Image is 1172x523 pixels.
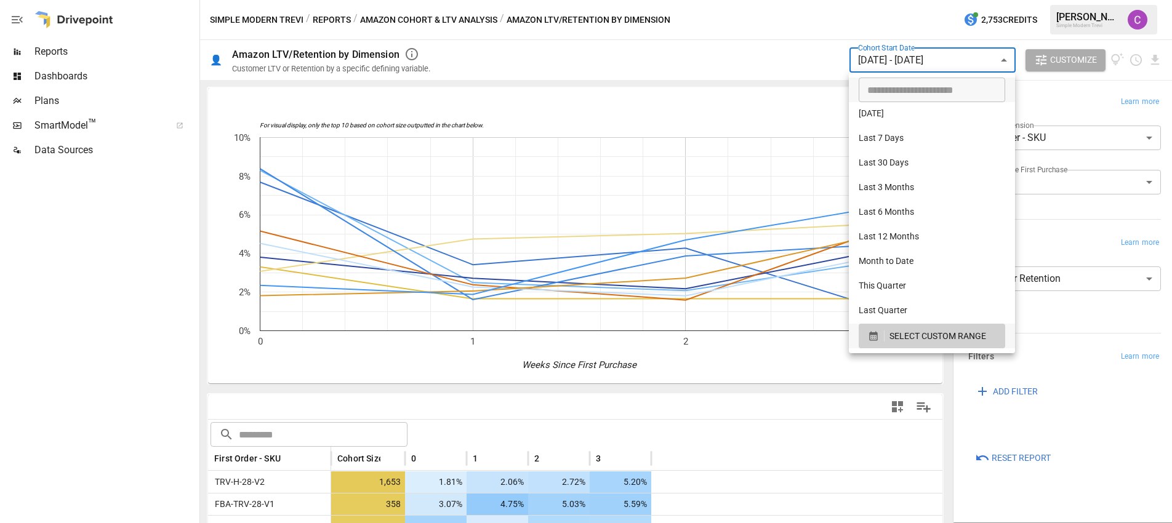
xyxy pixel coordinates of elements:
span: SELECT CUSTOM RANGE [889,329,986,344]
li: Last 6 Months [849,201,1015,225]
li: Last 12 Months [849,225,1015,250]
li: [DATE] [849,102,1015,127]
li: Last Quarter [849,299,1015,324]
button: SELECT CUSTOM RANGE [859,324,1005,348]
li: Last 3 Months [849,176,1015,201]
li: Last 30 Days [849,151,1015,176]
li: This Quarter [849,274,1015,299]
li: Last 7 Days [849,127,1015,151]
li: Month to Date [849,250,1015,274]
